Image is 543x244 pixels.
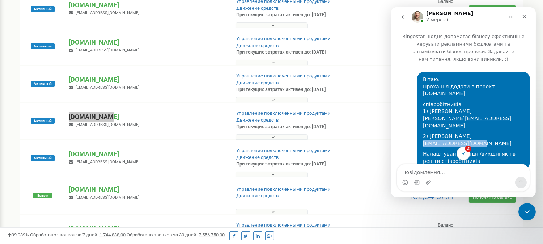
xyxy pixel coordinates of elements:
span: [EMAIL_ADDRESS][DOMAIN_NAME] [76,195,139,200]
a: Движение средств [236,193,279,198]
span: [EMAIL_ADDRESS][DOMAIN_NAME] [76,10,139,15]
a: Пополнить баланс [469,5,516,16]
a: Управление подключенными продуктами [236,186,331,192]
span: 592,84 USD [409,5,453,15]
a: Управление подключенными продуктами [236,222,331,228]
p: [DOMAIN_NAME] [69,150,224,159]
iframe: Intercom live chat [518,203,536,220]
a: Пополнить баланс [469,192,516,203]
iframe: Intercom live chat [391,7,536,197]
p: [DOMAIN_NAME] [69,112,224,122]
a: Движение средств [236,43,279,48]
p: При текущих затратах активен до: [DATE] [236,123,350,130]
span: [EMAIL_ADDRESS][DOMAIN_NAME] [76,160,139,164]
a: Управление подключенными продуктами [236,73,331,79]
a: Движение средств [236,117,279,123]
span: Активный [31,43,55,49]
p: [DOMAIN_NAME] [69,224,224,234]
p: [DOMAIN_NAME] [69,185,224,194]
span: Новый [33,193,52,198]
p: [DOMAIN_NAME] [69,38,224,47]
p: При текущих затратах активен до: [DATE] [236,86,350,93]
span: Баланс [438,222,453,228]
u: 7 556 750,00 [199,232,225,237]
span: Активный [31,6,55,12]
span: Обработано звонков за 7 дней : [30,232,126,237]
a: Управление подключенными продуктами [236,148,331,153]
p: При текущих затратах активен до: [DATE] [236,49,350,56]
p: При текущих затратах активен до: [DATE] [236,12,350,18]
a: Движение средств [236,5,279,11]
p: При текущих затратах активен до: [DATE] [236,161,350,168]
span: Обработано звонков за 30 дней : [127,232,225,237]
p: [DOMAIN_NAME] [69,75,224,84]
a: Управление подключенными продуктами [236,110,331,116]
span: [EMAIL_ADDRESS][DOMAIN_NAME] [76,122,139,127]
a: Движение средств [236,155,279,160]
span: [EMAIL_ADDRESS][DOMAIN_NAME] [76,85,139,90]
span: Активный [31,81,55,87]
p: [DOMAIN_NAME] [69,0,224,10]
span: Активный [31,118,55,124]
a: Движение средств [236,80,279,85]
span: 99,989% [7,232,29,237]
span: [EMAIL_ADDRESS][DOMAIN_NAME] [76,48,139,52]
u: 1 744 838,00 [99,232,126,237]
span: Активный [31,155,55,161]
a: Управление подключенными продуктами [236,36,331,41]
